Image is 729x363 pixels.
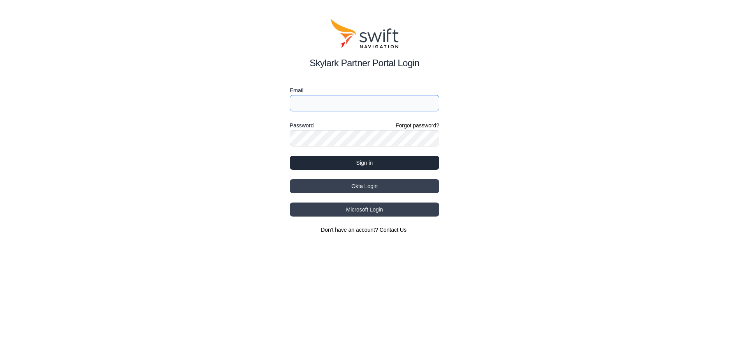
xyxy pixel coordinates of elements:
h2: Skylark Partner Portal Login [290,56,439,70]
a: Contact Us [380,227,407,233]
button: Microsoft Login [290,203,439,217]
button: Okta Login [290,179,439,193]
section: Don't have an account? [290,226,439,234]
a: Forgot password? [396,122,439,129]
button: Sign in [290,156,439,170]
label: Password [290,121,313,130]
label: Email [290,86,439,95]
